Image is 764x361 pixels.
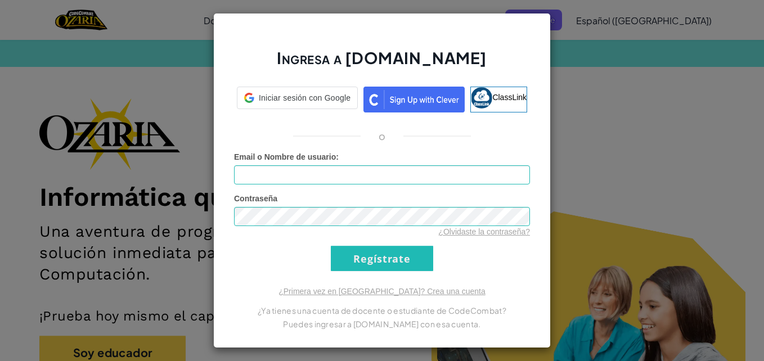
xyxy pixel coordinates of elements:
p: ¿Ya tienes una cuenta de docente o estudiante de CodeCombat? [234,304,530,317]
p: Puedes ingresar a [DOMAIN_NAME] con esa cuenta. [234,317,530,331]
img: clever_sso_button@2x.png [363,87,465,112]
span: Email o Nombre de usuario [234,152,336,161]
p: o [379,129,385,143]
span: ClassLink [492,93,527,102]
a: ¿Olvidaste la contraseña? [438,227,530,236]
span: Iniciar sesión con Google [259,92,350,103]
input: Regístrate [331,246,433,271]
span: Contraseña [234,194,277,203]
a: ¿Primera vez en [GEOGRAPHIC_DATA]? Crea una cuenta [278,287,486,296]
img: classlink-logo-small.png [471,87,492,109]
a: Iniciar sesión con Google [237,87,358,112]
label: : [234,151,339,163]
div: Iniciar sesión con Google [237,87,358,109]
h2: Ingresa a [DOMAIN_NAME] [234,47,530,80]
